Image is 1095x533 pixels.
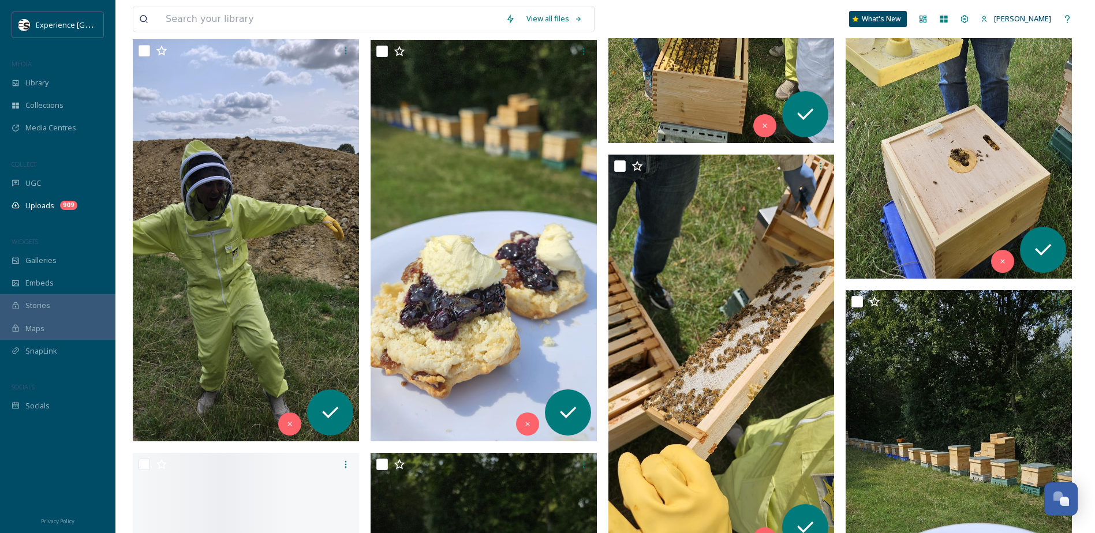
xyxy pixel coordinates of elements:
span: Maps [25,323,44,334]
a: Privacy Policy [41,513,74,527]
a: What's New [849,11,907,27]
a: View all files [521,7,588,30]
span: MEDIA [12,59,32,68]
span: Privacy Policy [41,517,74,525]
span: SnapLink [25,346,57,356]
img: ext_1755685596.128493_chris@unmissableengland.com-20250805_133716.jpg [133,39,359,441]
a: [PERSON_NAME] [975,7,1057,30]
span: Stories [25,300,50,311]
span: [PERSON_NAME] [994,13,1051,24]
button: Open Chat [1044,482,1078,516]
span: Media Centres [25,122,76,133]
span: Socials [25,400,50,411]
span: Experience [GEOGRAPHIC_DATA] [36,19,150,30]
img: ext_1755685593.804883_chris@unmissableengland.com-20250805_152040.jpg [371,40,597,441]
div: 909 [60,201,77,210]
span: COLLECT [12,160,36,168]
span: WIDGETS [12,237,38,246]
span: Galleries [25,255,57,266]
img: WSCC%20ES%20Socials%20Icon%20-%20Secondary%20-%20Black.jpg [18,19,30,31]
input: Search your library [160,6,500,32]
span: Uploads [25,200,54,211]
span: SOCIALS [12,382,35,391]
span: Embeds [25,277,54,288]
span: UGC [25,178,41,189]
span: Collections [25,100,63,111]
span: Library [25,77,48,88]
